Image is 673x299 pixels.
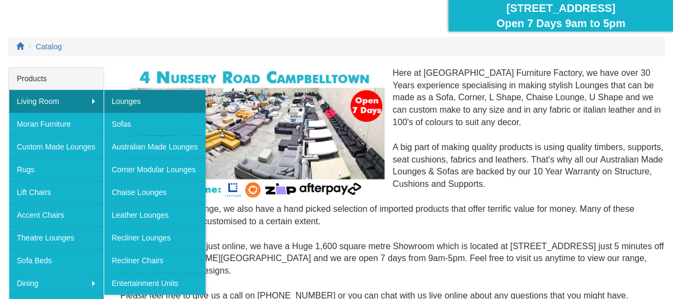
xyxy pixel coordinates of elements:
a: Theatre Lounges [9,226,104,249]
a: Accent Chairs [9,204,104,226]
a: Rugs [9,158,104,181]
a: Lift Chairs [9,181,104,204]
a: Sofas [104,113,206,135]
a: Chaise Lounges [104,181,206,204]
a: Lounges [104,90,206,113]
a: Corner Modular Lounges [104,158,206,181]
a: Catalog [36,42,62,51]
a: Leather Lounges [104,204,206,226]
a: Custom Made Lounges [9,135,104,158]
a: Sofa Beds [9,249,104,272]
a: Entertainment Units [104,272,206,295]
img: Corner Modular Lounges [129,67,384,200]
a: Moran Furniture [9,113,104,135]
a: Dining [9,272,104,295]
a: Living Room [9,90,104,113]
a: Australian Made Lounges [104,135,206,158]
a: Recliner Chairs [104,249,206,272]
a: Recliner Lounges [104,226,206,249]
div: Products [9,68,104,90]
